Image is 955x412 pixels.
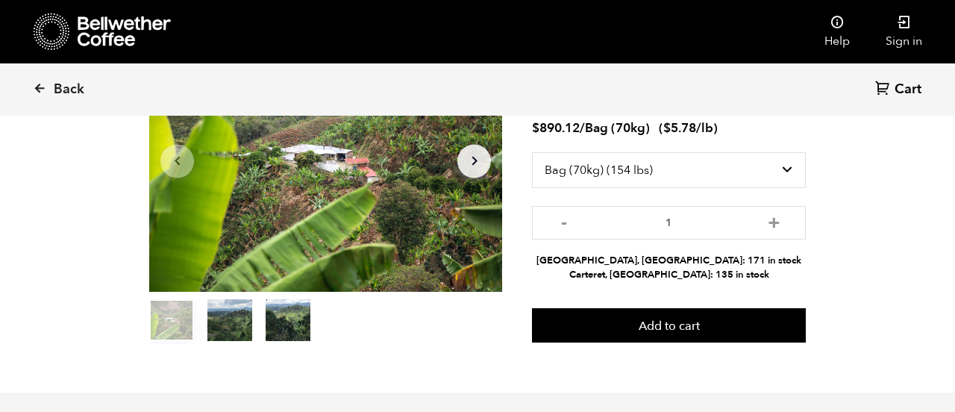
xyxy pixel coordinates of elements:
[585,119,650,137] span: Bag (70kg)
[765,213,783,228] button: +
[875,80,925,100] a: Cart
[580,119,585,137] span: /
[532,119,580,137] bdi: 890.12
[532,119,539,137] span: $
[54,81,84,99] span: Back
[663,119,671,137] span: $
[663,119,696,137] bdi: 5.78
[895,81,921,99] span: Cart
[532,308,806,343] button: Add to cart
[554,213,573,228] button: -
[696,119,713,137] span: /lb
[532,268,806,282] li: Carteret, [GEOGRAPHIC_DATA]: 135 in stock
[532,254,806,268] li: [GEOGRAPHIC_DATA], [GEOGRAPHIC_DATA]: 171 in stock
[659,119,718,137] span: ( )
